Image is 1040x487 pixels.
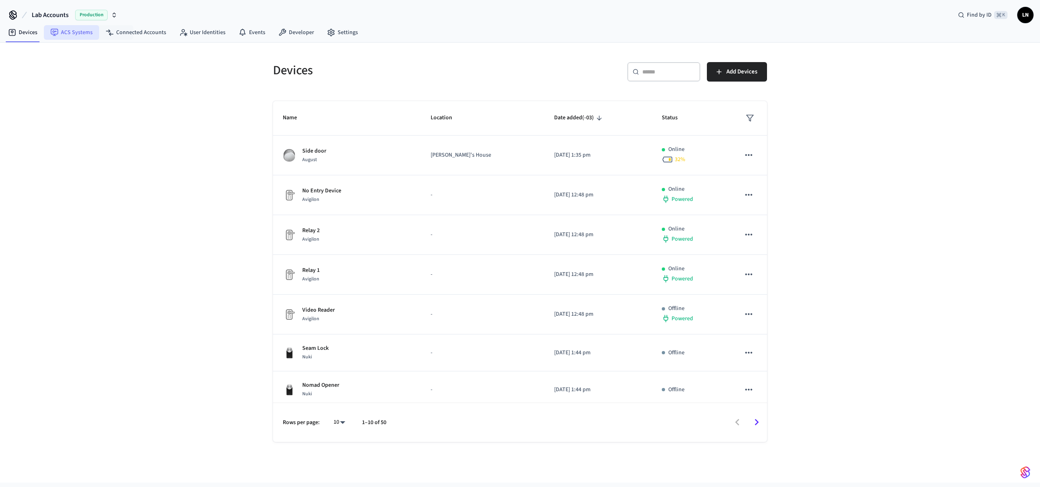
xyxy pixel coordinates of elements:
p: [DATE] 12:48 pm [554,231,642,239]
p: No Entry Device [302,187,341,195]
p: Online [668,145,685,154]
p: - [431,349,535,357]
p: Nomad Opener [302,381,339,390]
p: Relay 1 [302,266,320,275]
p: - [431,270,535,279]
span: Nuki [302,353,312,360]
span: Production [75,10,108,20]
button: LN [1017,7,1033,23]
h5: Devices [273,62,515,79]
span: ⌘ K [994,11,1007,19]
p: 1–10 of 50 [362,418,386,427]
span: Powered [672,195,693,203]
span: Lab Accounts [32,10,69,20]
span: LN [1018,8,1033,22]
img: Placeholder Lock Image [283,268,296,281]
p: Seam Lock [302,344,329,353]
span: Name [283,112,308,124]
span: Powered [672,235,693,243]
p: Online [668,225,685,233]
p: Offline [668,304,685,313]
p: [PERSON_NAME]'s House [431,151,535,159]
p: [DATE] 12:48 pm [554,270,642,279]
p: - [431,191,535,199]
img: Placeholder Lock Image [283,189,296,202]
a: Connected Accounts [99,25,173,40]
a: Events [232,25,272,40]
p: [DATE] 1:44 pm [554,386,642,394]
span: Powered [672,315,693,323]
span: 32 % [675,155,685,164]
div: Find by ID⌘ K [951,8,1014,22]
span: Avigilon [302,315,319,322]
img: Placeholder Lock Image [283,308,296,321]
span: Avigilon [302,196,319,203]
a: Devices [2,25,44,40]
div: 10 [329,416,349,428]
span: Status [662,112,688,124]
p: Rows per page: [283,418,320,427]
p: Offline [668,349,685,357]
p: Side door [302,147,326,155]
button: Add Devices [707,62,767,82]
a: ACS Systems [44,25,99,40]
img: SeamLogoGradient.69752ec5.svg [1020,466,1030,479]
p: Relay 2 [302,226,320,235]
a: User Identities [173,25,232,40]
img: August Smart Lock (AUG-SL03-C02-S03) [283,149,296,162]
span: August [302,156,317,163]
p: - [431,231,535,239]
p: Video Reader [302,306,335,315]
a: Developer [272,25,321,40]
span: Location [431,112,463,124]
button: Go to next page [747,413,766,432]
img: Nuki Smart Lock 3.0 Pro Black, Front [283,346,296,359]
img: Nuki Smart Lock 3.0 Pro Black, Front [283,383,296,396]
p: [DATE] 1:44 pm [554,349,642,357]
p: [DATE] 1:35 pm [554,151,642,159]
p: Offline [668,386,685,394]
p: - [431,386,535,394]
span: Add Devices [726,67,757,77]
span: Powered [672,275,693,283]
span: Avigilon [302,236,319,243]
a: Settings [321,25,364,40]
span: Nuki [302,390,312,397]
p: Online [668,265,685,273]
img: Placeholder Lock Image [283,228,296,241]
p: [DATE] 12:48 pm [554,310,642,319]
span: Date added(-03) [554,112,604,124]
span: Find by ID [967,11,992,19]
p: [DATE] 12:48 pm [554,191,642,199]
span: Avigilon [302,276,319,282]
p: Online [668,185,685,194]
p: - [431,310,535,319]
